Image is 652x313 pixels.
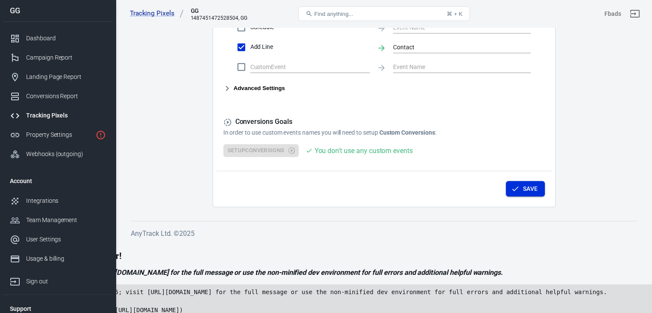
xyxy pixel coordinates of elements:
[26,92,106,101] div: Conversions Report
[298,6,470,21] button: Find anything...⌘ + K
[96,130,106,140] svg: Property is not installed yet
[3,29,113,48] a: Dashboard
[223,117,545,126] h5: Conversions Goals
[190,6,247,15] div: GG
[3,106,113,125] a: Tracking Pixels
[26,150,106,159] div: Webhooks (outgoing)
[250,42,370,51] span: Add Line
[3,171,113,191] li: Account
[3,87,113,106] a: Conversions Report
[26,72,106,81] div: Landing Page Report
[26,34,106,43] div: Dashboard
[393,22,518,33] input: Event Name
[26,216,106,225] div: Team Management
[223,83,285,93] button: Advanced Settings
[447,11,463,17] div: ⌘ + K
[250,61,357,72] input: Clear
[3,48,113,67] a: Campaign Report
[223,128,545,137] p: In order to use custom events names you will need to setup :
[3,144,113,164] a: Webhooks (outgoing)
[26,130,92,139] div: Property Settings
[3,191,113,211] a: Integrations
[393,42,518,52] input: Event Name
[26,196,106,205] div: Integrations
[26,254,106,263] div: Usage & billing
[3,67,113,87] a: Landing Page Report
[26,235,106,244] div: User Settings
[131,228,637,239] h6: AnyTrack Ltd. © 2025
[314,145,412,156] div: You don't use any custom events
[3,211,113,230] a: Team Management
[625,3,645,24] a: Sign out
[379,129,435,136] strong: Custom Conversions
[604,9,621,18] div: Account id: tR2bt8Tt
[26,277,106,286] div: Sign out
[3,249,113,268] a: Usage & billing
[130,9,184,18] a: Tracking Pixels
[393,61,518,72] input: Event Name
[190,15,247,21] div: 1487451472528504, GG
[26,111,106,120] div: Tracking Pixels
[3,125,113,144] a: Property Settings
[506,181,545,197] button: Save
[26,53,106,62] div: Campaign Report
[314,11,353,17] span: Find anything...
[3,7,113,15] div: GG
[3,230,113,249] a: User Settings
[3,268,113,291] a: Sign out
